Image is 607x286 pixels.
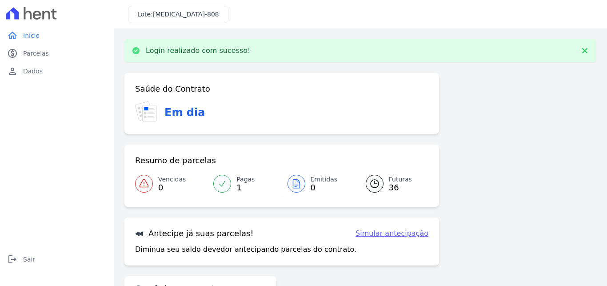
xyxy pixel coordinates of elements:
[135,171,208,196] a: Vencidas 0
[389,184,412,191] span: 36
[135,244,356,255] p: Diminua seu saldo devedor antecipando parcelas do contrato.
[311,184,338,191] span: 0
[158,175,186,184] span: Vencidas
[236,184,255,191] span: 1
[23,31,40,40] span: Início
[7,254,18,265] i: logout
[23,255,35,264] span: Sair
[135,84,210,94] h3: Saúde do Contrato
[135,155,216,166] h3: Resumo de parcelas
[135,228,254,239] h3: Antecipe já suas parcelas!
[7,48,18,59] i: paid
[355,228,428,239] a: Simular antecipação
[4,250,110,268] a: logoutSair
[23,67,43,76] span: Dados
[153,11,219,18] span: [MEDICAL_DATA]-808
[311,175,338,184] span: Emitidas
[236,175,255,184] span: Pagas
[158,184,186,191] span: 0
[4,62,110,80] a: personDados
[23,49,49,58] span: Parcelas
[4,27,110,44] a: homeInício
[7,30,18,41] i: home
[137,10,219,19] h3: Lote:
[208,171,281,196] a: Pagas 1
[355,171,428,196] a: Futuras 36
[164,105,205,121] h3: Em dia
[7,66,18,77] i: person
[282,171,355,196] a: Emitidas 0
[146,46,251,55] p: Login realizado com sucesso!
[389,175,412,184] span: Futuras
[4,44,110,62] a: paidParcelas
